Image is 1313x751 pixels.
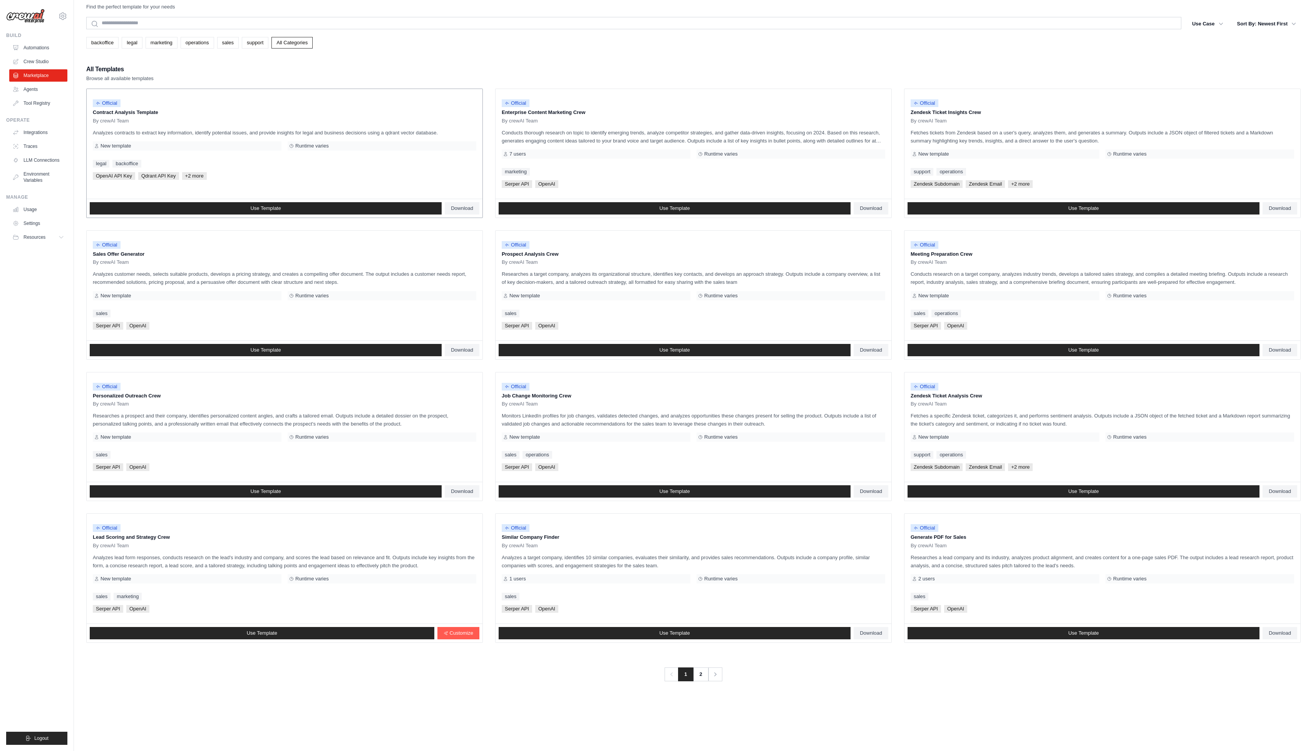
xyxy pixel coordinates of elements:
span: New template [918,293,949,299]
p: Lead Scoring and Strategy Crew [93,533,476,541]
span: Runtime varies [295,293,329,299]
a: Usage [9,203,67,216]
span: Serper API [911,605,941,613]
a: Download [1263,202,1297,215]
a: All Categories [271,37,313,49]
p: Sales Offer Generator [93,250,476,258]
span: New template [100,143,131,149]
span: Serper API [93,605,123,613]
span: By crewAI Team [93,543,129,549]
p: Prospect Analysis Crew [502,250,885,258]
span: Runtime varies [1113,434,1147,440]
span: Runtime varies [704,151,738,157]
p: Fetches a specific Zendesk ticket, categorizes it, and performs sentiment analysis. Outputs inclu... [911,412,1294,428]
span: +2 more [1008,180,1033,188]
span: OpenAI [944,605,967,613]
span: OpenAI [535,605,558,613]
a: Use Template [90,485,442,498]
a: Environment Variables [9,168,67,186]
span: OpenAI [535,180,558,188]
span: +2 more [1008,463,1033,471]
a: Download [1263,344,1297,356]
span: By crewAI Team [911,543,947,549]
div: Manage [6,194,67,200]
span: +2 more [182,172,207,180]
span: Serper API [502,605,532,613]
a: Download [854,202,888,215]
div: Operate [6,117,67,123]
span: 2 users [918,576,935,582]
span: Runtime varies [295,434,329,440]
span: Use Template [250,205,281,211]
a: legal [122,37,142,49]
a: Use Template [908,344,1259,356]
a: Download [854,627,888,639]
span: Official [93,383,121,391]
p: Generate PDF for Sales [911,533,1294,541]
p: Monitors LinkedIn profiles for job changes, validates detected changes, and analyzes opportunitie... [502,412,885,428]
span: New template [100,434,131,440]
a: Automations [9,42,67,54]
button: Logout [6,732,67,745]
span: OpenAI [535,463,558,471]
span: New template [100,576,131,582]
p: Find the perfect template for your needs [86,3,175,11]
a: operations [523,451,552,459]
span: Qdrant API Key [138,172,179,180]
a: 2 [693,667,708,681]
a: Use Template [908,485,1259,498]
a: backoffice [86,37,119,49]
span: Official [502,383,529,391]
span: Official [93,241,121,249]
span: Use Template [659,347,690,353]
button: Resources [9,231,67,243]
div: Build [6,32,67,39]
span: Runtime varies [295,143,329,149]
p: Job Change Monitoring Crew [502,392,885,400]
a: Download [445,485,479,498]
p: Personalized Outreach Crew [93,392,476,400]
a: sales [502,593,519,600]
a: Download [445,344,479,356]
span: Download [860,347,882,353]
span: 7 users [509,151,526,157]
span: Serper API [93,463,123,471]
span: By crewAI Team [502,118,538,124]
span: By crewAI Team [93,259,129,265]
span: Use Template [1068,205,1099,211]
span: Download [1269,488,1291,495]
span: Zendesk Email [966,180,1005,188]
a: Download [1263,485,1297,498]
a: support [911,451,933,459]
a: Download [445,202,479,215]
span: Zendesk Subdomain [911,463,963,471]
span: By crewAI Team [502,543,538,549]
p: Meeting Preparation Crew [911,250,1294,258]
p: Analyzes a target company, identifies 10 similar companies, evaluates their similarity, and provi... [502,553,885,570]
span: Runtime varies [704,293,738,299]
span: Official [502,241,529,249]
p: Conducts thorough research on topic to identify emerging trends, analyze competitor strategies, a... [502,129,885,145]
span: Official [911,241,938,249]
span: Zendesk Subdomain [911,180,963,188]
div: Chat Widget [1274,714,1313,751]
span: Runtime varies [704,576,738,582]
img: Logo [6,9,45,23]
p: Conducts research on a target company, analyzes industry trends, develops a tailored sales strate... [911,270,1294,286]
span: New template [918,434,949,440]
span: Use Template [659,488,690,495]
span: Download [451,488,473,495]
p: Browse all available templates [86,75,154,82]
p: Similar Company Finder [502,533,885,541]
span: Customize [450,630,473,636]
span: New template [918,151,949,157]
a: marketing [146,37,178,49]
a: Crew Studio [9,55,67,68]
a: sales [911,593,928,600]
nav: Pagination [665,667,722,681]
span: Download [451,347,473,353]
button: Sort By: Newest First [1233,17,1301,31]
p: Researches a target company, analyzes its organizational structure, identifies key contacts, and ... [502,270,885,286]
span: Runtime varies [1113,576,1147,582]
a: Tool Registry [9,97,67,109]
